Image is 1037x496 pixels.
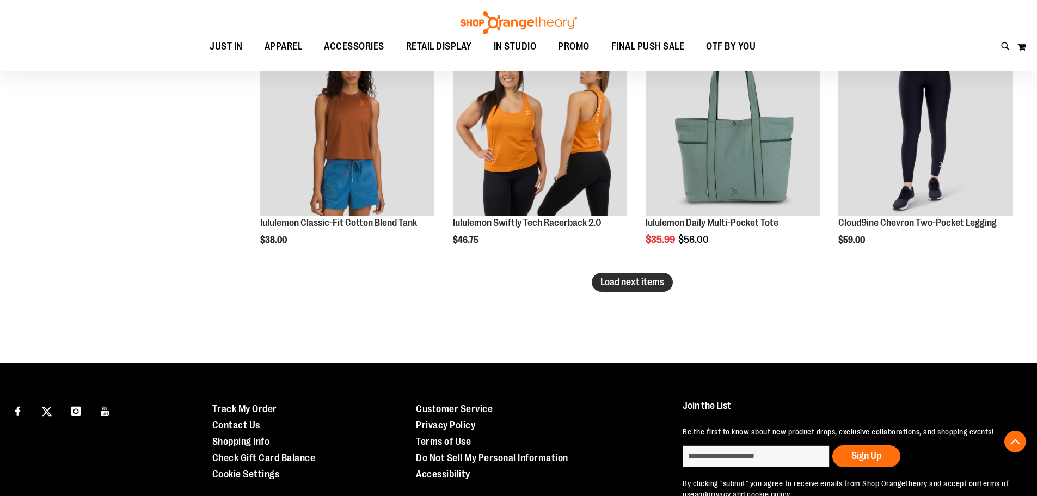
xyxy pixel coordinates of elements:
[212,436,270,447] a: Shopping Info
[592,273,673,292] button: Load next items
[838,42,1013,218] a: Cloud9ine Chevron Two-Pocket Legging
[459,11,579,34] img: Shop Orangetheory
[265,34,303,59] span: APPAREL
[851,450,881,461] span: Sign Up
[260,217,417,228] a: lululemon Classic-Fit Cotton Blend Tank
[838,235,867,245] span: $59.00
[416,469,470,480] a: Accessibility
[832,445,900,467] button: Sign Up
[706,34,756,59] span: OTF BY YOU
[212,420,260,431] a: Contact Us
[683,401,1012,421] h4: Join the List
[38,401,57,420] a: Visit our X page
[210,34,243,59] span: JUST IN
[42,407,52,417] img: Twitter
[406,34,472,59] span: RETAIL DISPLAY
[212,469,280,480] a: Cookie Settings
[8,401,27,420] a: Visit our Facebook page
[838,42,1013,217] img: Cloud9ine Chevron Two-Pocket Legging
[695,34,766,59] a: OTF BY YOU
[66,401,85,420] a: Visit our Instagram page
[611,34,685,59] span: FINAL PUSH SALE
[453,42,627,217] img: lululemon Swiftly Tech Racerback 2.0
[483,34,548,59] a: IN STUDIO
[547,34,600,59] a: PROMO
[646,234,677,245] span: $35.99
[212,403,277,414] a: Track My Order
[255,37,440,273] div: product
[416,420,475,431] a: Privacy Policy
[254,34,314,59] a: APPAREL
[683,445,830,467] input: enter email
[395,34,483,59] a: RETAIL DISPLAY
[646,42,820,217] img: lululemon Daily Multi-Pocket Tote
[646,217,778,228] a: lululemon Daily Multi-Pocket Tote
[1004,431,1026,452] button: Back To Top
[640,37,825,273] div: product
[260,42,434,218] a: lululemon Classic-Fit Cotton Blend Tank
[494,34,537,59] span: IN STUDIO
[447,37,633,273] div: product
[646,42,820,218] a: lululemon Daily Multi-Pocket ToteSALE
[416,403,493,414] a: Customer Service
[833,37,1018,273] div: product
[678,234,710,245] span: $56.00
[96,401,115,420] a: Visit our Youtube page
[324,34,384,59] span: ACCESSORIES
[212,452,316,463] a: Check Gift Card Balance
[453,42,627,218] a: lululemon Swiftly Tech Racerback 2.0
[199,34,254,59] a: JUST IN
[313,34,395,59] a: ACCESSORIES
[453,217,602,228] a: lululemon Swiftly Tech Racerback 2.0
[600,34,696,59] a: FINAL PUSH SALE
[558,34,590,59] span: PROMO
[600,277,664,287] span: Load next items
[416,452,568,463] a: Do Not Sell My Personal Information
[683,426,1012,437] p: Be the first to know about new product drops, exclusive collaborations, and shopping events!
[260,42,434,217] img: lululemon Classic-Fit Cotton Blend Tank
[838,217,997,228] a: Cloud9ine Chevron Two-Pocket Legging
[260,235,289,245] span: $38.00
[453,235,480,245] span: $46.75
[416,436,471,447] a: Terms of Use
